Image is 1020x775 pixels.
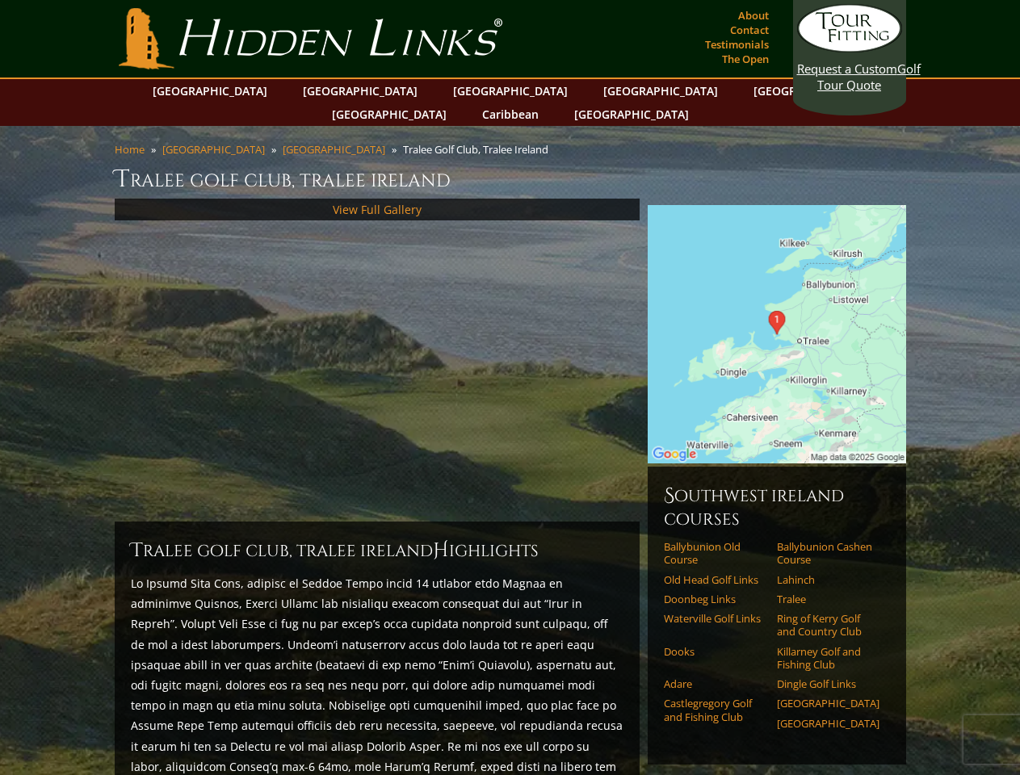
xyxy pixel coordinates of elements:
a: Home [115,142,145,157]
a: [GEOGRAPHIC_DATA] [145,79,275,103]
a: Killarney Golf and Fishing Club [777,645,879,672]
a: Request a CustomGolf Tour Quote [797,4,902,93]
a: [GEOGRAPHIC_DATA] [283,142,385,157]
a: [GEOGRAPHIC_DATA] [324,103,455,126]
a: About [734,4,773,27]
a: Doonbeg Links [664,593,766,605]
a: [GEOGRAPHIC_DATA] [295,79,426,103]
span: Request a Custom [797,61,897,77]
img: Google Map of Tralee Golf Club, Kerry, Ireland [648,205,906,463]
a: [GEOGRAPHIC_DATA] [595,79,726,103]
a: Ring of Kerry Golf and Country Club [777,612,879,639]
h2: Tralee Golf Club, Tralee Ireland ighlights [131,538,623,563]
a: Ballybunion Old Course [664,540,766,567]
a: View Full Gallery [333,202,422,217]
a: [GEOGRAPHIC_DATA] [777,697,879,710]
a: Dingle Golf Links [777,677,879,690]
a: Ballybunion Cashen Course [777,540,879,567]
a: [GEOGRAPHIC_DATA] [162,142,265,157]
a: Testimonials [701,33,773,56]
a: [GEOGRAPHIC_DATA] [777,717,879,730]
a: The Open [718,48,773,70]
a: Caribbean [474,103,547,126]
a: Lahinch [777,573,879,586]
a: [GEOGRAPHIC_DATA] [566,103,697,126]
a: Adare [664,677,766,690]
a: Contact [726,19,773,41]
a: Old Head Golf Links [664,573,766,586]
a: Tralee [777,593,879,605]
a: Waterville Golf Links [664,612,766,625]
span: H [433,538,449,563]
li: Tralee Golf Club, Tralee Ireland [403,142,555,157]
a: [GEOGRAPHIC_DATA] [745,79,876,103]
h1: Tralee Golf Club, Tralee Ireland [115,163,906,195]
a: [GEOGRAPHIC_DATA] [445,79,576,103]
a: Castlegregory Golf and Fishing Club [664,697,766,723]
h6: Southwest Ireland Courses [664,483,890,530]
a: Dooks [664,645,766,658]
